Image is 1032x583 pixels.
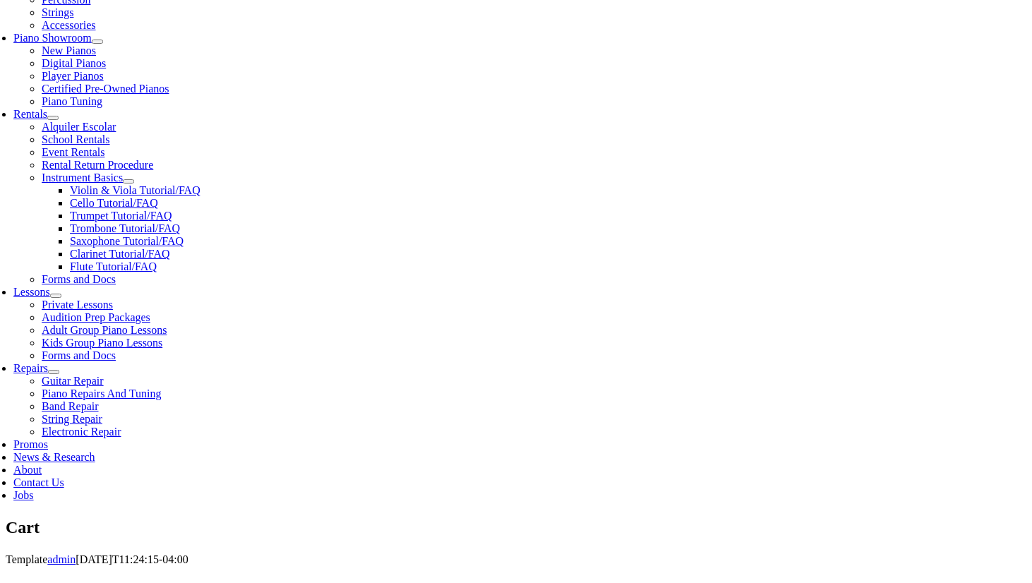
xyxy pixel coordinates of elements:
[92,40,103,44] button: Open submenu of Piano Showroom
[13,108,47,120] a: Rentals
[42,400,98,412] a: Band Repair
[42,133,109,145] a: School Rentals
[13,362,48,374] a: Repairs
[13,438,48,450] a: Promos
[42,299,113,311] a: Private Lessons
[50,294,61,298] button: Open submenu of Lessons
[6,516,1026,540] section: Page Title Bar
[13,286,50,298] a: Lessons
[13,489,33,501] a: Jobs
[42,273,116,285] a: Forms and Docs
[6,516,1026,540] h1: Cart
[42,159,153,171] a: Rental Return Procedure
[70,248,170,260] a: Clarinet Tutorial/FAQ
[123,179,134,184] button: Open submenu of Instrument Basics
[42,70,104,82] a: Player Pianos
[48,370,59,374] button: Open submenu of Repairs
[42,349,116,361] a: Forms and Docs
[42,375,104,387] a: Guitar Repair
[70,222,180,234] a: Trombone Tutorial/FAQ
[47,116,59,120] button: Open submenu of Rentals
[70,260,157,272] a: Flute Tutorial/FAQ
[42,413,102,425] a: String Repair
[42,146,104,158] a: Event Rentals
[13,464,42,476] a: About
[70,197,158,209] a: Cello Tutorial/FAQ
[42,337,162,349] a: Kids Group Piano Lessons
[42,6,73,18] a: Strings
[42,324,167,336] a: Adult Group Piano Lessons
[42,426,121,438] a: Electronic Repair
[42,57,106,69] a: Digital Pianos
[42,19,95,31] a: Accessories
[13,32,92,44] a: Piano Showroom
[70,184,200,196] a: Violin & Viola Tutorial/FAQ
[70,235,184,247] a: Saxophone Tutorial/FAQ
[76,553,188,565] span: [DATE]T11:24:15-04:00
[42,121,116,133] a: Alquiler Escolar
[42,311,150,323] a: Audition Prep Packages
[47,553,76,565] a: admin
[42,387,161,399] a: Piano Repairs And Tuning
[42,172,123,184] a: Instrument Basics
[42,83,169,95] a: Certified Pre-Owned Pianos
[42,95,102,107] a: Piano Tuning
[13,451,95,463] a: News & Research
[13,476,64,488] a: Contact Us
[42,44,96,56] a: New Pianos
[70,210,172,222] a: Trumpet Tutorial/FAQ
[6,553,47,565] span: Template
